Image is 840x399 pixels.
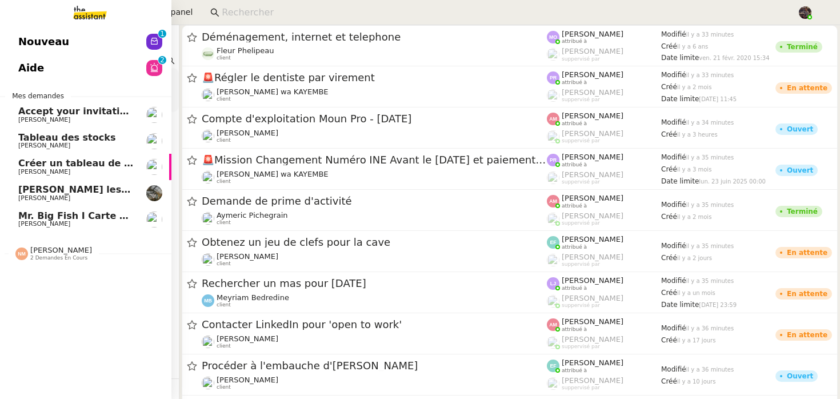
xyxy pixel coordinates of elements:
[217,46,274,55] span: Fleur Phelipeau
[562,376,623,385] span: [PERSON_NAME]
[202,361,547,371] span: Procéder à l'embauche d'[PERSON_NAME]
[661,377,677,385] span: Créé
[787,43,818,50] div: Terminé
[562,70,623,79] span: [PERSON_NAME]
[547,47,661,62] app-user-label: suppervisé par
[547,70,661,85] app-user-label: attribué à
[562,212,623,220] span: [PERSON_NAME]
[686,366,734,373] span: il y a 36 minutes
[202,46,547,61] app-user-detailed-label: client
[217,343,231,349] span: client
[202,171,214,183] img: users%2F47wLulqoDhMx0TTMwUcsFP5V2A23%2Favatar%2Fnokpict-removebg-preview-removebg-preview.png
[202,170,547,185] app-user-detailed-label: client
[661,336,677,344] span: Créé
[217,293,289,302] span: Meyriam Bedredine
[160,56,165,66] p: 2
[202,211,547,226] app-user-detailed-label: client
[661,54,699,62] span: Date limite
[146,212,162,228] img: users%2Fjeuj7FhI7bYLyCU6UIN9LElSS4x1%2Favatar%2F1678820456145.jpeg
[686,119,734,126] span: il y a 34 minutes
[562,38,587,45] span: attribué à
[661,289,677,297] span: Créé
[202,237,547,248] span: Obtenez un jeu de clefs pour la cave
[562,220,600,226] span: suppervisé par
[18,168,70,175] span: [PERSON_NAME]
[202,32,547,42] span: Déménagement, internet et telephone
[661,30,686,38] span: Modifié
[686,31,734,38] span: il y a 33 minutes
[160,30,165,40] p: 1
[217,87,329,96] span: [PERSON_NAME] wa KAYEMBE
[30,255,87,261] span: 2 demandes en cours
[686,243,734,249] span: il y a 35 minutes
[217,96,231,102] span: client
[202,87,547,102] app-user-detailed-label: client
[547,317,661,332] app-user-label: attribué à
[547,276,661,291] app-user-label: attribué à
[787,332,827,338] div: En attente
[202,154,214,166] span: 🚨
[547,71,559,84] img: svg
[146,159,162,175] img: users%2FAXgjBsdPtrYuxuZvIJjRexEdqnq2%2Favatar%2F1599931753966.jpeg
[699,302,737,308] span: [DATE] 23:59
[547,336,559,349] img: users%2FoFdbodQ3TgNoWt9kP3GXAs5oaCq1%2Favatar%2Fprofile-pic.png
[787,126,813,133] div: Ouvert
[202,114,547,124] span: Compte d'exploitation Moun Pro - [DATE]
[562,368,587,374] span: attribué à
[547,111,661,126] app-user-label: attribué à
[217,129,278,137] span: [PERSON_NAME]
[547,253,661,268] app-user-label: suppervisé par
[547,360,559,372] img: svg
[677,378,716,385] span: il y a 10 jours
[202,377,214,389] img: users%2FQNmrJKjvCnhZ9wRJPnUNc9lj8eE3%2Favatar%2F5ca36b56-0364-45de-a850-26ae83da85f1
[686,278,734,284] span: il y a 35 minutes
[562,97,600,103] span: suppervisé par
[547,31,559,43] img: svg
[562,79,587,86] span: attribué à
[661,254,677,262] span: Créé
[547,294,661,309] app-user-label: suppervisé par
[146,133,162,149] img: users%2FAXgjBsdPtrYuxuZvIJjRexEdqnq2%2Favatar%2F1599931753966.jpeg
[217,220,231,226] span: client
[217,137,231,143] span: client
[547,130,559,143] img: users%2FoFdbodQ3TgNoWt9kP3GXAs5oaCq1%2Favatar%2Fprofile-pic.png
[547,213,559,225] img: users%2FoFdbodQ3TgNoWt9kP3GXAs5oaCq1%2Favatar%2Fprofile-pic.png
[661,365,686,373] span: Modifié
[547,295,559,308] img: users%2FoFdbodQ3TgNoWt9kP3GXAs5oaCq1%2Favatar%2Fprofile-pic.png
[202,320,547,330] span: Contacter LinkedIn pour 'open to work'
[217,55,231,61] span: client
[222,5,786,21] input: Rechercher
[677,84,712,90] span: il y a 2 mois
[562,335,623,344] span: [PERSON_NAME]
[677,43,708,50] span: il y a 6 ans
[547,30,661,45] app-user-label: attribué à
[677,214,712,220] span: il y a 2 mois
[18,59,44,77] span: Aide
[547,48,559,61] img: users%2FxCwB1pXZRPOJFRNlJ86Onbfypl03%2Favatar%2Fguigui-removebg-preview.png
[661,130,677,138] span: Créé
[158,30,166,38] nz-badge-sup: 1
[202,252,547,267] app-user-detailed-label: client
[18,33,69,50] span: Nouveau
[547,194,661,209] app-user-label: attribué à
[562,194,623,202] span: [PERSON_NAME]
[547,88,661,103] app-user-label: suppervisé par
[699,178,766,185] span: lun. 23 juin 2025 00:00
[787,208,818,215] div: Terminé
[562,30,623,38] span: [PERSON_NAME]
[547,212,661,226] app-user-label: suppervisé par
[562,385,600,391] span: suppervisé par
[15,248,28,260] img: svg
[547,377,559,390] img: users%2FyQfMwtYgTqhRP2YHWHmG2s2LYaD3%2Favatar%2Fprofile-pic.png
[547,358,661,373] app-user-label: attribué à
[547,235,661,250] app-user-label: attribué à
[202,212,214,225] img: users%2F1PNv5soDtMeKgnH5onPMHqwjzQn1%2Favatar%2Fd0f44614-3c2d-49b8-95e9-0356969fcfd1
[547,89,559,102] img: users%2FyQfMwtYgTqhRP2YHWHmG2s2LYaD3%2Favatar%2Fprofile-pic.png
[661,213,677,221] span: Créé
[217,170,329,178] span: [PERSON_NAME] wa KAYEMBE
[202,376,547,390] app-user-detailed-label: client
[562,294,623,302] span: [PERSON_NAME]
[18,194,70,202] span: [PERSON_NAME]
[699,55,769,61] span: ven. 21 févr. 2020 15:34
[217,302,231,308] span: client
